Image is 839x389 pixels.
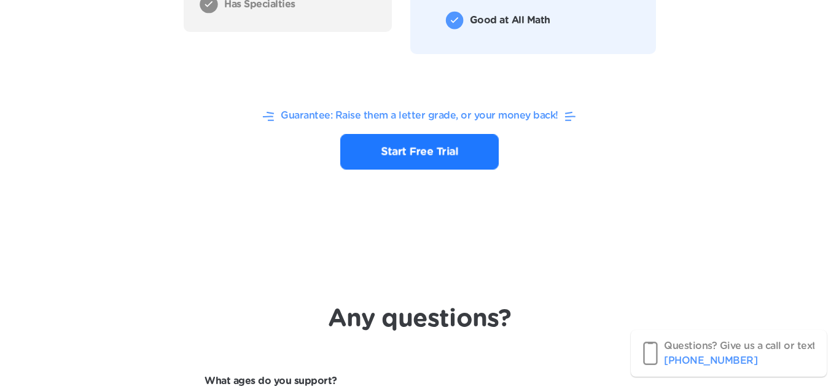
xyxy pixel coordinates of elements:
[470,13,550,28] p: Good at All Math
[328,304,512,334] h1: Any questions?
[664,353,757,368] p: ‪[PHONE_NUMBER]‬
[205,374,634,388] p: What ages do you support?
[340,134,498,169] a: Start Free Trial
[664,339,819,353] p: Questions? Give us a call or text!
[281,108,558,123] p: Guarantee: Raise them a letter grade, or your money back!
[631,330,827,377] a: Questions? Give us a call or text!‪[PHONE_NUMBER]‬
[381,144,458,160] p: Start Free Trial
